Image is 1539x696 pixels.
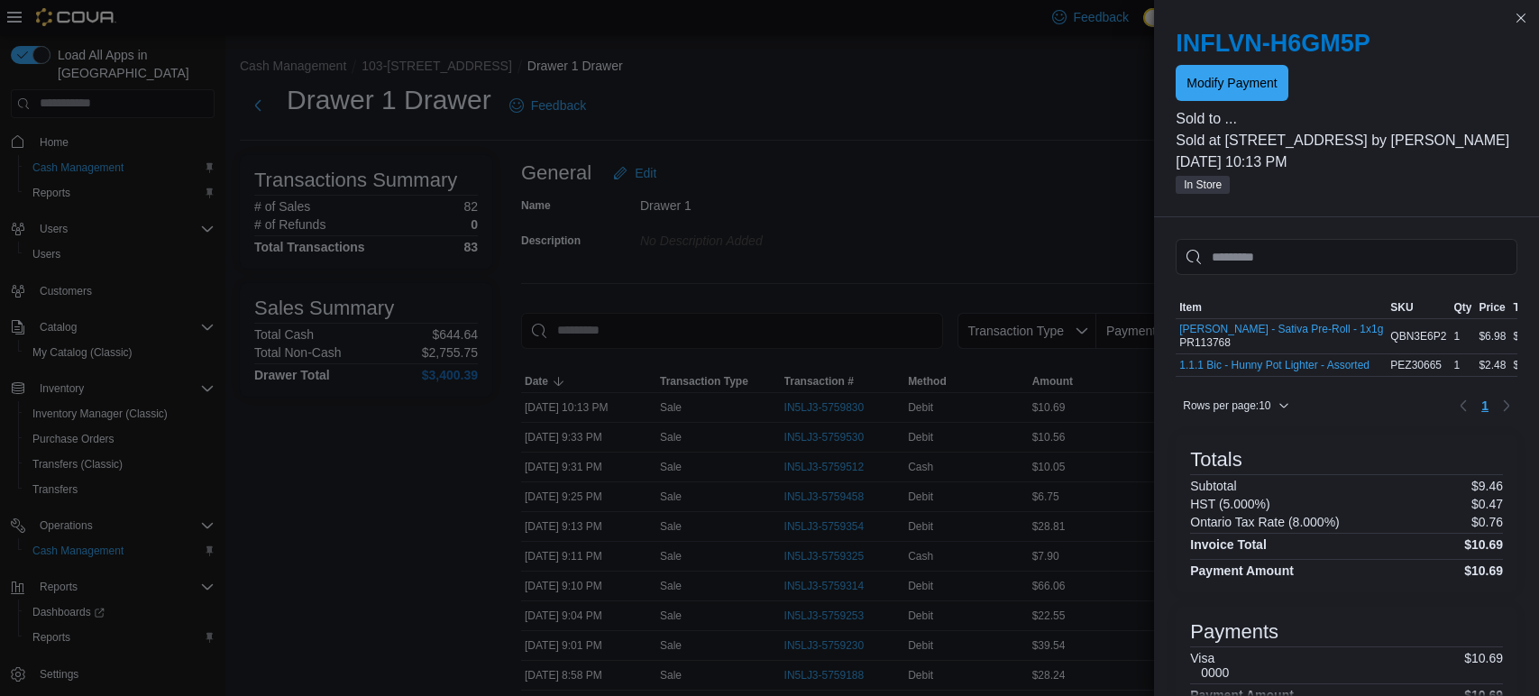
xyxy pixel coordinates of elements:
button: Page 1 of 1 [1474,391,1496,420]
h4: Payment Amount [1190,563,1294,578]
h6: Visa [1190,651,1229,665]
span: QBN3E6P2 [1390,329,1446,343]
p: $0.47 [1471,497,1503,511]
div: $6.98 [1475,325,1509,347]
h6: 0000 [1201,665,1229,680]
h4: $10.69 [1464,563,1503,578]
h4: $10.69 [1464,537,1503,552]
span: Modify Payment [1186,74,1277,92]
div: 1 [1450,354,1475,376]
h6: Ontario Tax Rate (8.000%) [1190,515,1340,529]
span: 1 [1481,397,1489,415]
button: Close this dialog [1510,7,1532,29]
button: Modify Payment [1176,65,1287,101]
div: $2.48 [1475,354,1509,376]
button: [PERSON_NAME] - Sativa Pre-Roll - 1x1g [1179,323,1383,335]
span: Total [1513,300,1538,315]
p: Sold to ... [1176,108,1517,130]
p: $0.76 [1471,515,1503,529]
p: $9.46 [1471,479,1503,493]
button: Previous page [1452,395,1474,417]
div: PR113768 [1179,323,1383,350]
span: In Store [1176,176,1230,194]
h6: HST (5.000%) [1190,497,1269,511]
ul: Pagination for table: MemoryTable from EuiInMemoryTable [1474,391,1496,420]
span: Item [1179,300,1202,315]
p: [DATE] 10:13 PM [1176,151,1517,173]
div: 1 [1450,325,1475,347]
button: Price [1475,297,1509,318]
span: Price [1479,300,1505,315]
h3: Totals [1190,449,1241,471]
h6: Subtotal [1190,479,1236,493]
button: 1.1.1 Bic - Hunny Pot Lighter - Assorted [1179,359,1370,371]
span: Rows per page : 10 [1183,398,1270,413]
span: Qty [1453,300,1471,315]
button: Item [1176,297,1387,318]
h2: INFLVN-H6GM5P [1176,29,1517,58]
button: SKU [1387,297,1450,318]
p: $10.69 [1464,651,1503,680]
button: Qty [1450,297,1475,318]
span: PEZ30665 [1390,358,1442,372]
h3: Payments [1190,621,1278,643]
input: This is a search bar. As you type, the results lower in the page will automatically filter. [1176,239,1517,275]
p: Sold at [STREET_ADDRESS] by [PERSON_NAME] [1176,130,1517,151]
h4: Invoice Total [1190,537,1267,552]
span: SKU [1390,300,1413,315]
button: Next page [1496,395,1517,417]
span: In Store [1184,177,1222,193]
button: Rows per page:10 [1176,395,1296,417]
nav: Pagination for table: MemoryTable from EuiInMemoryTable [1452,391,1517,420]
